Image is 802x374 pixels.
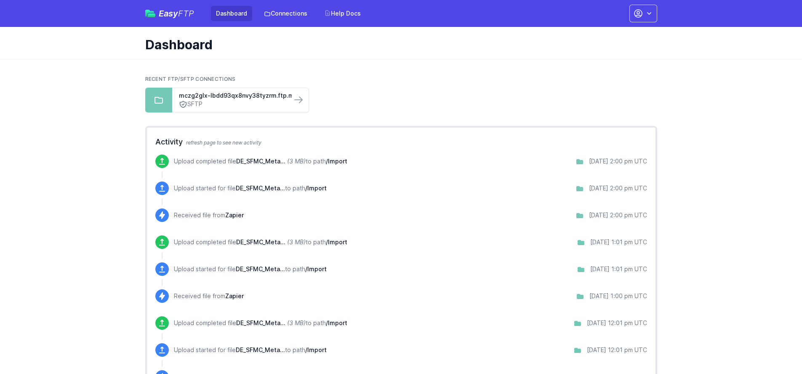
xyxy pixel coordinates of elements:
span: refresh page to see new activity [186,139,261,146]
a: SFTP [179,100,285,109]
span: /Import [326,158,347,165]
a: Help Docs [319,6,366,21]
span: DE_SFMC_Meta_Import_02102025.csv [236,346,285,353]
div: [DATE] 2:00 pm UTC [589,211,647,219]
div: [DATE] 2:00 pm UTC [589,157,647,166]
div: [DATE] 1:01 pm UTC [590,265,647,273]
i: (3 MB) [287,319,306,326]
span: /Import [326,319,347,326]
h2: Activity [155,136,647,148]
p: Upload started for file to path [174,346,327,354]
p: Upload completed file to path [174,238,347,246]
span: Easy [159,9,194,18]
span: DE_SFMC_Meta_Import_02102025.csv [236,238,285,246]
span: Zapier [225,211,244,219]
a: Connections [259,6,312,21]
p: Upload started for file to path [174,184,327,192]
div: [DATE] 1:00 pm UTC [589,292,647,300]
span: DE_SFMC_Meta_Import_02102025.csv [236,158,285,165]
span: /Import [305,346,327,353]
h2: Recent FTP/SFTP Connections [145,76,657,83]
div: [DATE] 12:01 pm UTC [587,346,647,354]
span: FTP [178,8,194,19]
i: (3 MB) [287,158,306,165]
p: Received file from [174,292,244,300]
a: Dashboard [211,6,252,21]
h1: Dashboard [145,37,650,52]
div: [DATE] 2:00 pm UTC [589,184,647,192]
span: DE_SFMC_Meta_Import_02102025.csv [236,319,285,326]
p: Upload completed file to path [174,157,347,166]
a: EasyFTP [145,9,194,18]
div: [DATE] 1:01 pm UTC [590,238,647,246]
p: Received file from [174,211,244,219]
p: Upload started for file to path [174,265,327,273]
a: mczg2glx-lbdd93qx8nvy38tyzrm.ftp.marketingcloud... [179,91,285,100]
div: [DATE] 12:01 pm UTC [587,319,647,327]
span: DE_SFMC_Meta_Import_02102025.csv [236,265,285,272]
p: Upload completed file to path [174,319,347,327]
i: (3 MB) [287,238,306,246]
img: easyftp_logo.png [145,10,155,17]
span: DE_SFMC_Meta_Import_02102025.csv [236,184,285,192]
span: /Import [305,265,327,272]
span: Zapier [225,292,244,299]
span: /Import [326,238,347,246]
span: /Import [305,184,327,192]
